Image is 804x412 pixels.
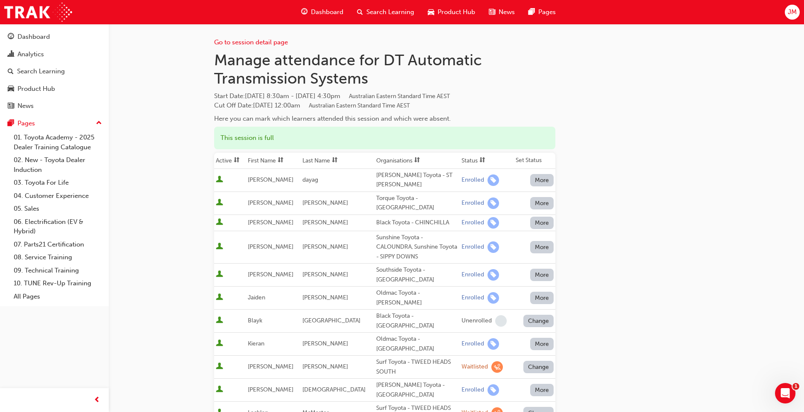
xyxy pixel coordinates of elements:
[214,127,555,149] div: This session is full
[302,340,348,347] span: [PERSON_NAME]
[248,317,262,324] span: Blayk
[499,7,515,17] span: News
[214,91,555,101] span: Start Date :
[366,7,414,17] span: Search Learning
[214,102,410,109] span: Cut Off Date : [DATE] 12:00am
[530,174,554,186] button: More
[332,157,338,164] span: sorting-icon
[462,199,484,207] div: Enrolled
[301,7,308,17] span: guage-icon
[462,386,484,394] div: Enrolled
[8,85,14,93] span: car-icon
[245,92,450,100] span: [DATE] 8:30am - [DATE] 4:30pm
[488,338,499,350] span: learningRecordVerb_ENROLL-icon
[3,98,105,114] a: News
[376,233,458,262] div: Sunshine Toyota - CALOUNDRA, Sunshine Toyota - SIPPY DOWNS
[311,7,343,17] span: Dashboard
[523,315,554,327] button: Change
[248,294,265,301] span: Jaiden
[302,363,348,370] span: [PERSON_NAME]
[530,241,554,253] button: More
[10,176,105,189] a: 03. Toyota For Life
[376,171,458,190] div: [PERSON_NAME] Toyota - ST [PERSON_NAME]
[488,174,499,186] span: learningRecordVerb_ENROLL-icon
[530,292,554,304] button: More
[495,315,507,327] span: learningRecordVerb_NONE-icon
[460,153,514,169] th: Toggle SortBy
[214,51,555,88] h1: Manage attendance for DT Automatic Transmission Systems
[10,189,105,203] a: 04. Customer Experience
[488,269,499,281] span: learningRecordVerb_ENROLL-icon
[10,251,105,264] a: 08. Service Training
[302,219,348,226] span: [PERSON_NAME]
[491,361,503,373] span: learningRecordVerb_WAITLIST-icon
[376,380,458,400] div: [PERSON_NAME] Toyota - [GEOGRAPHIC_DATA]
[428,7,434,17] span: car-icon
[8,68,14,75] span: search-icon
[246,153,301,169] th: Toggle SortBy
[17,101,34,111] div: News
[278,157,284,164] span: sorting-icon
[8,33,14,41] span: guage-icon
[421,3,482,21] a: car-iconProduct Hub
[479,157,485,164] span: sorting-icon
[216,176,223,184] span: User is active
[376,218,458,228] div: Black Toyota - CHINCHILLA
[785,5,800,20] button: JM
[376,334,458,354] div: Oldmac Toyota - [GEOGRAPHIC_DATA]
[94,395,100,406] span: prev-icon
[17,119,35,128] div: Pages
[462,340,484,348] div: Enrolled
[10,238,105,251] a: 07. Parts21 Certification
[17,32,50,42] div: Dashboard
[216,199,223,207] span: User is active
[462,363,488,371] div: Waitlisted
[10,290,105,303] a: All Pages
[488,384,499,396] span: learningRecordVerb_ENROLL-icon
[309,102,410,109] span: Australian Eastern Standard Time AEST
[350,3,421,21] a: search-iconSearch Learning
[530,384,554,396] button: More
[438,7,475,17] span: Product Hub
[248,340,264,347] span: Kieran
[248,199,293,206] span: [PERSON_NAME]
[349,93,450,100] span: Australian Eastern Standard Time AEST
[488,217,499,229] span: learningRecordVerb_ENROLL-icon
[302,176,318,183] span: dayag
[10,277,105,290] a: 10. TUNE Rev-Up Training
[17,84,55,94] div: Product Hub
[4,3,72,22] a: Trak
[523,361,554,373] button: Change
[248,176,293,183] span: [PERSON_NAME]
[17,49,44,59] div: Analytics
[10,131,105,154] a: 01. Toyota Academy - 2025 Dealer Training Catalogue
[214,153,246,169] th: Toggle SortBy
[248,219,293,226] span: [PERSON_NAME]
[374,153,460,169] th: Toggle SortBy
[302,294,348,301] span: [PERSON_NAME]
[216,363,223,371] span: User is active
[462,271,484,279] div: Enrolled
[462,219,484,227] div: Enrolled
[376,357,458,377] div: Surf Toyota - TWEED HEADS SOUTH
[414,157,420,164] span: sorting-icon
[17,67,65,76] div: Search Learning
[530,269,554,281] button: More
[3,116,105,131] button: Pages
[3,81,105,97] a: Product Hub
[3,27,105,116] button: DashboardAnalyticsSearch LearningProduct HubNews
[3,64,105,79] a: Search Learning
[792,383,799,390] span: 1
[10,264,105,277] a: 09. Technical Training
[357,7,363,17] span: search-icon
[788,7,797,17] span: JM
[376,288,458,308] div: Oldmac Toyota - [PERSON_NAME]
[488,292,499,304] span: learningRecordVerb_ENROLL-icon
[302,386,366,393] span: [DEMOGRAPHIC_DATA]
[10,202,105,215] a: 05. Sales
[488,241,499,253] span: learningRecordVerb_ENROLL-icon
[376,265,458,284] div: Southside Toyota - [GEOGRAPHIC_DATA]
[216,386,223,394] span: User is active
[214,114,555,124] div: Here you can mark which learners attended this session and which were absent.
[214,38,288,46] a: Go to session detail page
